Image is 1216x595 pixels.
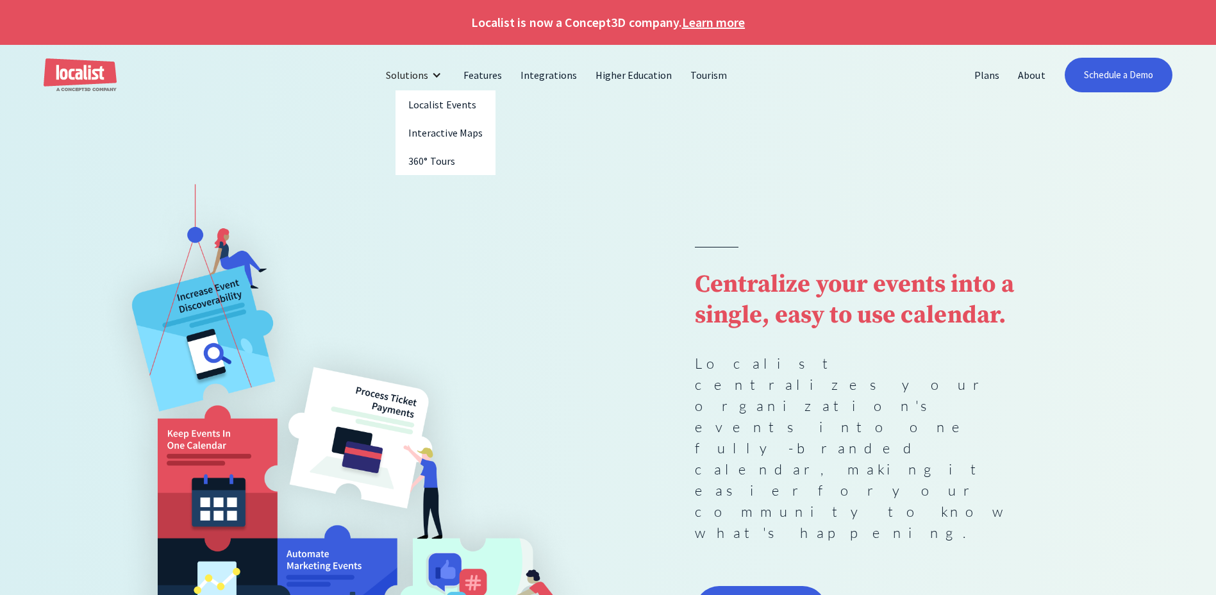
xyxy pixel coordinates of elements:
[44,58,117,92] a: home
[454,60,512,90] a: Features
[695,269,1013,331] strong: Centralize your events into a single, easy to use calendar.
[695,353,1042,543] p: Localist centralizes your organization's events into one fully-branded calendar, making it easier...
[512,60,587,90] a: Integrations
[396,147,496,175] a: 360° Tours
[682,13,745,32] a: Learn more
[1065,58,1173,92] a: Schedule a Demo
[396,90,496,175] nav: Solutions
[587,60,682,90] a: Higher Education
[396,90,496,119] a: Localist Events
[681,60,737,90] a: Tourism
[1009,60,1054,90] a: About
[965,60,1009,90] a: Plans
[396,119,496,147] a: Interactive Maps
[376,60,454,90] div: Solutions
[386,67,428,83] div: Solutions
